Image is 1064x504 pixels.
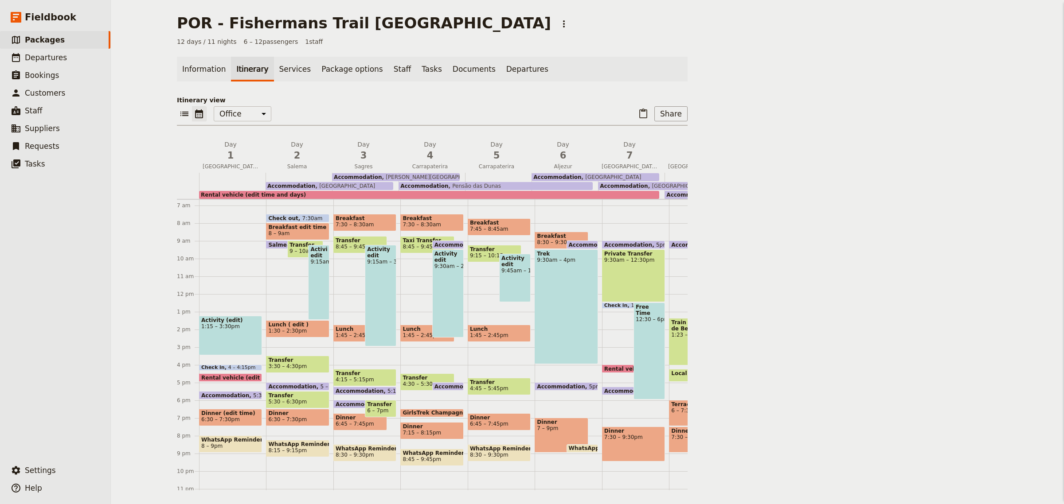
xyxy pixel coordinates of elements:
[25,159,45,168] span: Tasks
[671,401,730,407] span: Terrace Drinks
[598,182,726,190] div: Accommodation[GEOGRAPHIC_DATA]
[201,317,260,323] span: Activity (edit)
[336,415,385,421] span: Dinner
[602,249,665,302] div: Private Transfer9:30am – 12:30pm
[228,365,256,370] span: 4 – 4:15pm
[333,325,387,342] div: Lunch1:45 – 2:45pm
[269,140,325,162] h2: Day
[336,376,374,383] span: 4:15 – 5:15pm
[434,251,462,263] span: Activity edit
[465,163,528,170] span: Carrapaterira
[201,365,228,370] span: Check in
[308,245,329,320] div: Activity edit9:15am – 1:30pm
[177,96,688,105] p: Itinerary view
[333,413,387,430] div: Dinner6:45 – 7:45pm
[336,237,385,244] span: Transfer
[244,37,298,46] span: 6 – 12 passengers
[602,140,657,162] h2: Day
[336,140,391,162] h2: Day
[333,387,396,395] div: Accommodation5:15pm – 9am
[432,382,464,391] div: Accommodation
[402,140,458,162] h2: Day
[399,182,593,190] div: AccommodationPensão das Dunas
[468,444,531,461] div: WhatsApp Reminders8:30 – 9:30pm
[448,183,501,189] span: Pensão das Dunas
[192,106,207,121] button: Calendar view
[268,230,289,236] span: 8 – 9am
[199,140,266,173] button: Day1[GEOGRAPHIC_DATA]
[177,273,199,280] div: 11 am
[434,384,486,389] span: Accommodation
[336,332,374,338] span: 1:45 – 2:45pm
[671,242,723,248] span: Accommodation
[470,421,509,427] span: 6:45 – 7:45pm
[177,397,199,404] div: 6 pm
[602,364,656,373] div: Rental vehicle (edit time and days)
[25,466,56,475] span: Settings
[669,369,723,382] div: Local Transfer to [GEOGRAPHIC_DATA]
[636,316,663,322] span: 12:30 – 6pm
[469,149,524,162] span: 5
[468,413,531,430] div: Dinner6:45 – 7:45pm
[535,249,598,364] div: Trek9:30am – 4pm
[177,202,199,209] div: 7 am
[305,37,323,46] span: 1 staff
[25,11,76,24] span: Fieldbook
[400,183,448,189] span: Accommodation
[266,320,329,337] div: Lunch ( edit )1:30 – 2:30pm
[268,328,307,334] span: 1:30 – 2:30pm
[535,232,588,249] div: Breakfast8:30 – 9:30am
[266,214,329,222] div: Check out7:30am
[602,302,656,309] div: Check in12:30 – 12:45pm
[403,332,441,338] span: 1:45 – 2:45pm
[470,246,519,252] span: Transfer
[177,361,199,368] div: 4 pm
[634,302,665,399] div: Free Time12:30 – 6pm
[266,391,329,408] div: Transfer5:30 – 6:30pm
[388,57,417,81] a: Staff
[403,326,452,332] span: Lunch
[177,450,199,457] div: 9 pm
[470,379,528,385] span: Transfer
[201,416,240,423] span: 6:30 – 7:30pm
[671,434,730,440] span: 7:30 – 9pm
[336,244,374,250] span: 8:45 – 9:45am
[604,434,663,440] span: 7:30 – 9:30pm
[602,426,665,461] div: Dinner7:30 – 9:30pm
[367,401,394,407] span: Transfer
[333,236,387,253] div: Transfer8:45 – 9:45am
[177,415,199,422] div: 7 pm
[177,485,199,492] div: 11 pm
[604,366,713,372] span: Rental vehicle (edit time and days)
[336,370,394,376] span: Transfer
[302,215,323,221] span: 7:30am
[336,446,394,452] span: WhatsApp Reminders
[268,447,307,454] span: 8:15 – 9:15pm
[268,399,307,405] span: 5:30 – 6:30pm
[332,163,395,170] span: Sagres
[268,242,294,248] span: Salmea
[177,344,199,351] div: 3 pm
[199,316,262,355] div: Activity (edit)1:15 – 3:30pm
[501,57,554,81] a: Departures
[25,106,43,115] span: Staff
[199,373,262,382] div: Rental vehicle (edit time and days)
[266,163,329,170] span: Salema
[656,242,686,248] span: 5pm – 9am
[201,443,223,449] span: 8 – 9pm
[669,240,723,249] div: Accommodation
[287,240,323,258] div: Transfer9 – 10am
[470,332,509,338] span: 1:45 – 2:45pm
[199,409,262,426] div: Dinner (edit time)6:30 – 7:30pm
[403,450,461,456] span: WhatsApp Reminders
[177,14,551,32] h1: POR - Fishermans Trail [GEOGRAPHIC_DATA]
[177,237,199,244] div: 9 am
[315,183,375,189] span: [GEOGRAPHIC_DATA]
[266,409,329,426] div: Dinner6:30 – 7:30pm
[177,220,199,227] div: 8 am
[177,326,199,333] div: 2 pm
[602,387,656,395] div: Accommodation
[499,254,531,302] div: Activity edit9:45am – 12:30pm
[25,142,59,151] span: Requests
[289,248,314,254] span: 9 – 10am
